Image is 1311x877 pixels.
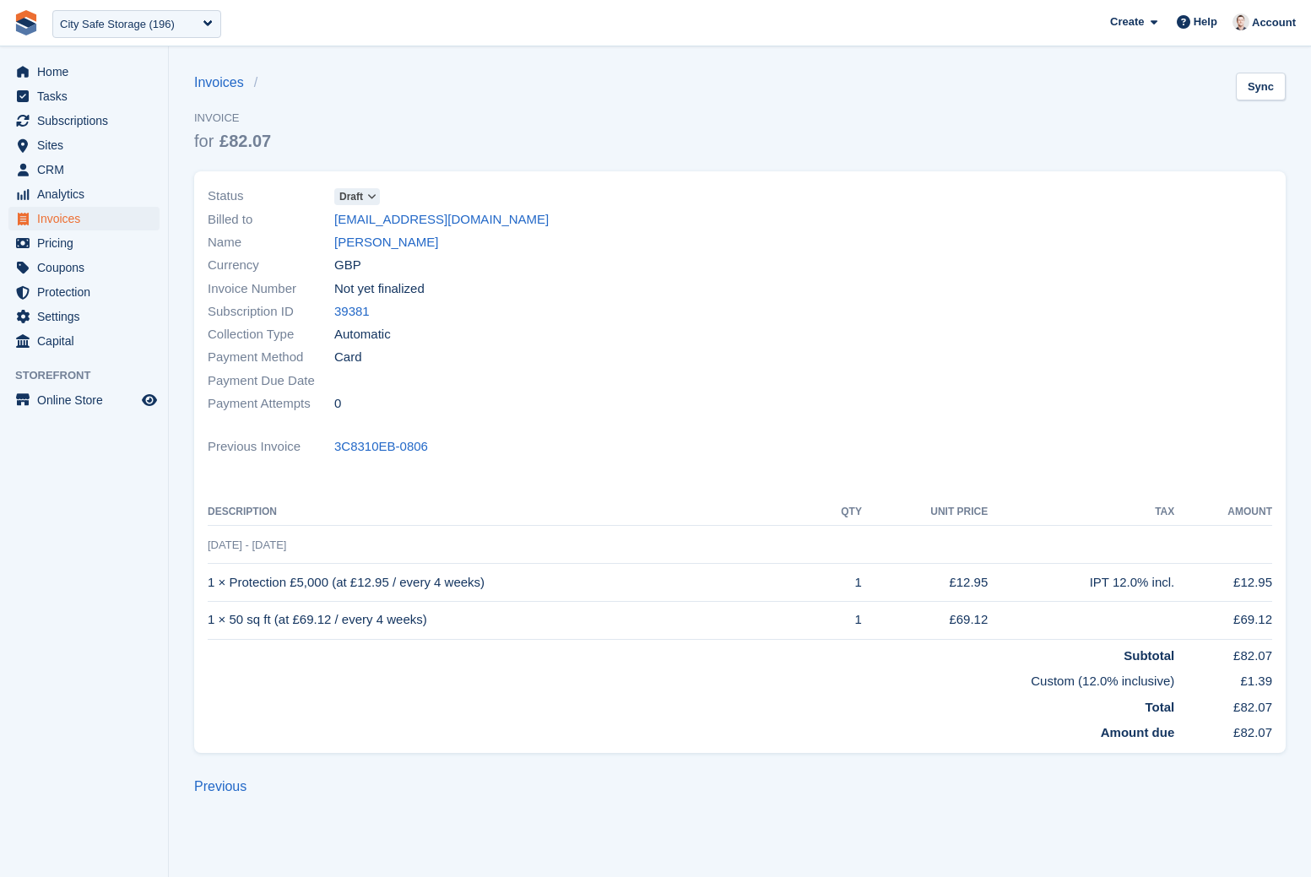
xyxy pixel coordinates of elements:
[816,564,862,602] td: 1
[1174,717,1272,743] td: £82.07
[334,233,438,252] a: [PERSON_NAME]
[208,325,334,344] span: Collection Type
[334,437,428,457] a: 3C8310EB-0806
[208,233,334,252] span: Name
[208,371,334,391] span: Payment Due Date
[1174,639,1272,665] td: £82.07
[1124,648,1174,663] strong: Subtotal
[37,84,138,108] span: Tasks
[988,573,1174,593] div: IPT 12.0% incl.
[37,109,138,133] span: Subscriptions
[37,207,138,230] span: Invoices
[194,73,278,93] nav: breadcrumbs
[37,182,138,206] span: Analytics
[8,158,160,181] a: menu
[1110,14,1144,30] span: Create
[8,329,160,353] a: menu
[15,367,168,384] span: Storefront
[334,325,391,344] span: Automatic
[816,601,862,639] td: 1
[816,499,862,526] th: QTY
[37,256,138,279] span: Coupons
[208,348,334,367] span: Payment Method
[334,256,361,275] span: GBP
[208,302,334,322] span: Subscription ID
[208,210,334,230] span: Billed to
[139,390,160,410] a: Preview store
[14,10,39,35] img: stora-icon-8386f47178a22dfd0bd8f6a31ec36ba5ce8667c1dd55bd0f319d3a0aa187defe.svg
[334,187,380,206] a: Draft
[37,280,138,304] span: Protection
[37,158,138,181] span: CRM
[208,256,334,275] span: Currency
[37,60,138,84] span: Home
[8,60,160,84] a: menu
[862,601,988,639] td: £69.12
[1194,14,1217,30] span: Help
[8,182,160,206] a: menu
[8,84,160,108] a: menu
[334,210,549,230] a: [EMAIL_ADDRESS][DOMAIN_NAME]
[988,499,1174,526] th: Tax
[208,279,334,299] span: Invoice Number
[208,601,816,639] td: 1 × 50 sq ft (at £69.12 / every 4 weeks)
[1236,73,1286,100] a: Sync
[8,256,160,279] a: menu
[1101,725,1175,739] strong: Amount due
[37,305,138,328] span: Settings
[8,207,160,230] a: menu
[37,329,138,353] span: Capital
[862,564,988,602] td: £12.95
[194,110,278,127] span: Invoice
[1146,700,1175,714] strong: Total
[334,348,362,367] span: Card
[8,388,160,412] a: menu
[1174,499,1272,526] th: Amount
[37,388,138,412] span: Online Store
[8,133,160,157] a: menu
[37,231,138,255] span: Pricing
[1174,691,1272,717] td: £82.07
[208,187,334,206] span: Status
[8,109,160,133] a: menu
[8,305,160,328] a: menu
[334,279,425,299] span: Not yet finalized
[1252,14,1296,31] span: Account
[60,16,175,33] div: City Safe Storage (196)
[208,539,286,551] span: [DATE] - [DATE]
[194,73,254,93] a: Invoices
[194,132,214,150] span: for
[208,394,334,414] span: Payment Attempts
[1174,601,1272,639] td: £69.12
[339,189,363,204] span: Draft
[37,133,138,157] span: Sites
[208,665,1174,691] td: Custom (12.0% inclusive)
[8,280,160,304] a: menu
[208,499,816,526] th: Description
[862,499,988,526] th: Unit Price
[334,302,370,322] a: 39381
[1232,14,1249,30] img: Jeff Knox
[1174,665,1272,691] td: £1.39
[8,231,160,255] a: menu
[334,394,341,414] span: 0
[194,779,246,793] a: Previous
[208,564,816,602] td: 1 × Protection £5,000 (at £12.95 / every 4 weeks)
[219,132,271,150] span: £82.07
[208,437,334,457] span: Previous Invoice
[1174,564,1272,602] td: £12.95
